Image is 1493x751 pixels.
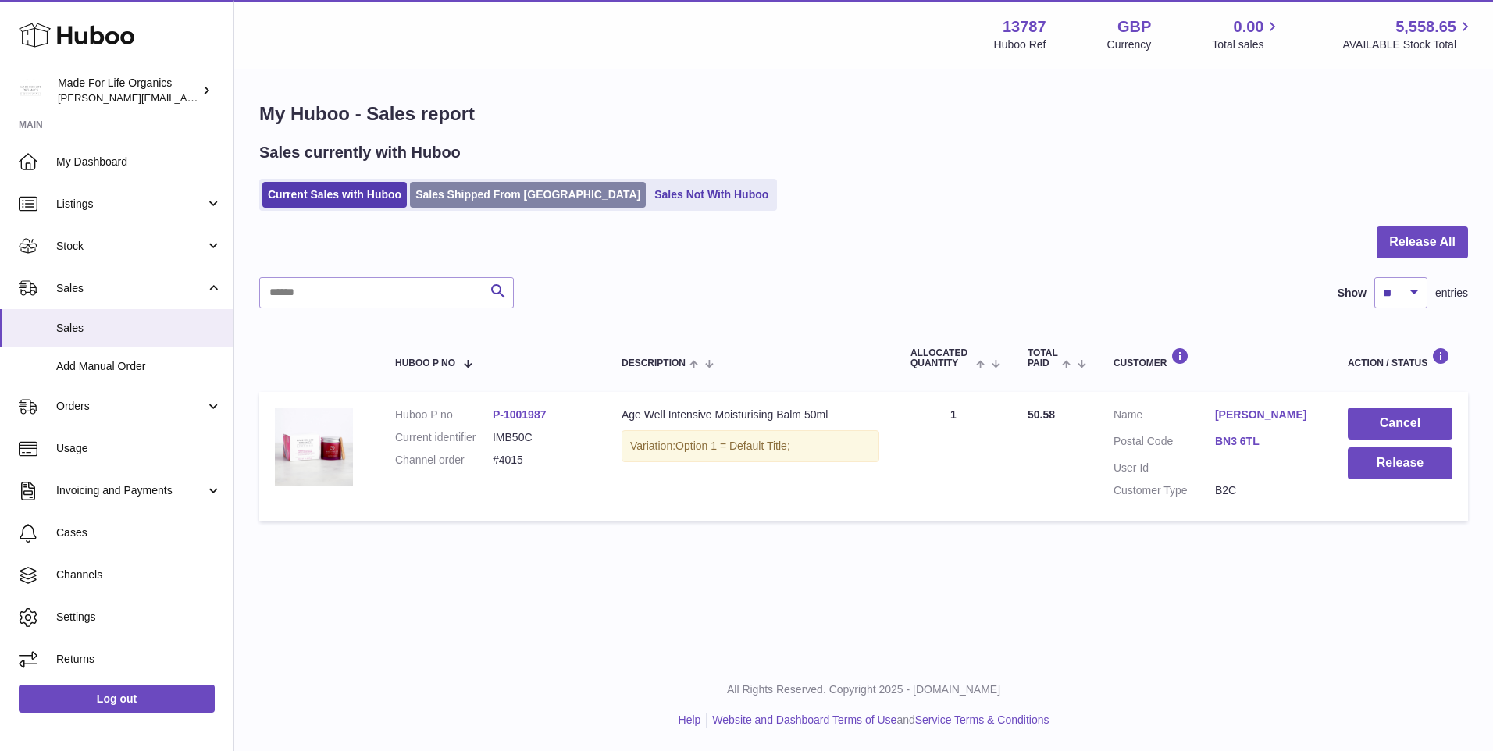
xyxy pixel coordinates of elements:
[679,714,701,726] a: Help
[19,685,215,713] a: Log out
[1234,16,1264,37] span: 0.00
[707,713,1049,728] li: and
[1338,286,1367,301] label: Show
[1028,348,1058,368] span: Total paid
[622,430,879,462] div: Variation:
[493,430,590,445] dd: IMB50C
[1212,16,1281,52] a: 0.00 Total sales
[1348,447,1452,479] button: Release
[1114,408,1215,426] dt: Name
[56,359,222,374] span: Add Manual Order
[1435,286,1468,301] span: entries
[259,142,461,163] h2: Sales currently with Huboo
[493,453,590,468] dd: #4015
[56,399,205,414] span: Orders
[1377,226,1468,258] button: Release All
[259,101,1468,126] h1: My Huboo - Sales report
[493,408,547,421] a: P-1001987
[622,408,879,422] div: Age Well Intensive Moisturising Balm 50ml
[395,430,493,445] dt: Current identifier
[19,79,42,102] img: geoff.winwood@madeforlifeorganics.com
[395,358,455,368] span: Huboo P no
[1114,347,1317,368] div: Customer
[410,182,646,208] a: Sales Shipped From [GEOGRAPHIC_DATA]
[56,568,222,582] span: Channels
[56,441,222,456] span: Usage
[262,182,407,208] a: Current Sales with Huboo
[56,652,222,667] span: Returns
[56,239,205,254] span: Stock
[1215,408,1317,422] a: [PERSON_NAME]
[994,37,1046,52] div: Huboo Ref
[56,281,205,296] span: Sales
[1107,37,1152,52] div: Currency
[56,610,222,625] span: Settings
[1117,16,1151,37] strong: GBP
[1114,461,1215,475] dt: User Id
[1348,408,1452,440] button: Cancel
[1215,483,1317,498] dd: B2C
[1212,37,1281,52] span: Total sales
[1348,347,1452,368] div: Action / Status
[58,76,198,105] div: Made For Life Organics
[395,408,493,422] dt: Huboo P no
[1395,16,1456,37] span: 5,558.65
[56,197,205,212] span: Listings
[910,348,972,368] span: ALLOCATED Quantity
[275,408,353,486] img: age-well-intensive-moisturising-balm-50ml-imb50c-1.jpg
[56,483,205,498] span: Invoicing and Payments
[1114,434,1215,453] dt: Postal Code
[622,358,686,368] span: Description
[915,714,1049,726] a: Service Terms & Conditions
[1342,37,1474,52] span: AVAILABLE Stock Total
[1342,16,1474,52] a: 5,558.65 AVAILABLE Stock Total
[395,453,493,468] dt: Channel order
[712,714,896,726] a: Website and Dashboard Terms of Use
[58,91,397,104] span: [PERSON_NAME][EMAIL_ADDRESS][PERSON_NAME][DOMAIN_NAME]
[1003,16,1046,37] strong: 13787
[649,182,774,208] a: Sales Not With Huboo
[1114,483,1215,498] dt: Customer Type
[247,682,1481,697] p: All Rights Reserved. Copyright 2025 - [DOMAIN_NAME]
[56,155,222,169] span: My Dashboard
[56,525,222,540] span: Cases
[1028,408,1055,421] span: 50.58
[895,392,1012,521] td: 1
[675,440,790,452] span: Option 1 = Default Title;
[1215,434,1317,449] a: BN3 6TL
[56,321,222,336] span: Sales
